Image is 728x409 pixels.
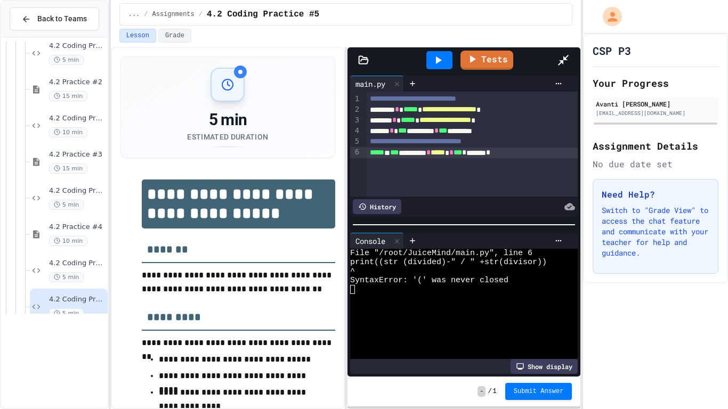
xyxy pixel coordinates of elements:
div: My Account [592,4,625,29]
span: 5 min [49,55,84,65]
span: SyntaxError: '(' was never closed [350,276,508,285]
div: 3 [350,115,361,126]
div: No due date set [593,158,718,170]
span: 10 min [49,236,87,246]
div: 6 [350,147,361,158]
div: Show display [511,359,578,374]
span: 5 min [49,308,84,318]
span: 15 min [49,163,87,174]
div: main.py [350,76,404,92]
span: 4.2 Coding Practice #5 [207,8,319,21]
button: Submit Answer [505,383,572,400]
div: 5 [350,136,361,147]
span: 4.2 Practice #2 [49,78,106,87]
span: 4.2 Coding Practice #5 [49,295,106,304]
div: main.py [350,78,391,89]
span: ^ [350,267,355,276]
h2: Assignment Details [593,138,718,153]
h1: CSP P3 [593,43,631,58]
h2: Your Progress [593,76,718,91]
span: 5 min [49,200,84,210]
button: Grade [158,29,191,43]
span: 15 min [49,91,87,101]
span: 4.2 Coding Practice #3 [49,186,106,195]
span: Back to Teams [37,13,87,24]
div: 5 min [187,110,268,129]
div: Console [350,233,404,249]
div: 4 [350,126,361,136]
div: Avanti [PERSON_NAME] [596,99,715,109]
a: Tests [460,51,513,70]
span: print((str (divided)-" / " +str(divisor)) [350,258,547,267]
span: 4.2 Practice #4 [49,223,106,232]
span: ... [128,10,140,19]
span: File "/root/JuiceMind/main.py", line 6 [350,249,532,258]
div: [EMAIL_ADDRESS][DOMAIN_NAME] [596,109,715,117]
span: 4.2 Coding Practice #2 [49,42,106,51]
div: 2 [350,104,361,115]
span: / [144,10,148,19]
button: Back to Teams [10,7,99,30]
button: Lesson [119,29,156,43]
span: 4.2 Coding Practice #4 [49,259,106,268]
span: 4.2 Coding Practice #2 [49,114,106,123]
p: Switch to "Grade View" to access the chat feature and communicate with your teacher for help and ... [602,205,709,258]
h3: Need Help? [602,188,709,201]
span: Assignments [152,10,195,19]
span: / [199,10,203,19]
div: History [353,199,401,214]
span: 5 min [49,272,84,282]
span: Submit Answer [514,387,564,396]
span: 10 min [49,127,87,137]
div: Estimated Duration [187,132,268,142]
span: / [488,387,491,396]
div: 1 [350,94,361,104]
span: 1 [493,387,497,396]
div: Console [350,235,391,247]
span: - [478,386,486,397]
span: 4.2 Practice #3 [49,150,106,159]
